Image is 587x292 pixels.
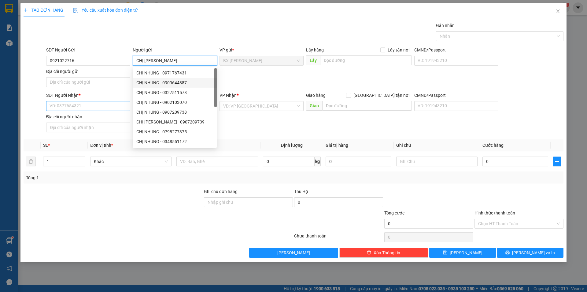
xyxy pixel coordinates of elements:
th: Ghi chú [394,139,480,151]
div: CHỊ NHUNG - 0348551172 [136,138,213,145]
span: VP Nhận [220,93,237,98]
input: Địa chỉ của người nhận [46,123,130,132]
span: BX Cao Lãnh [223,56,300,65]
div: Tổng: 1 [26,174,227,181]
span: Gửi: [5,6,15,12]
span: Yêu cầu xuất hóa đơn điện tử [73,8,138,13]
button: deleteXóa Thông tin [339,248,428,258]
span: Giao [306,101,322,111]
label: Ghi chú đơn hàng [204,189,238,194]
img: icon [73,8,78,13]
span: Đơn vị tính [90,143,113,148]
button: [PERSON_NAME] [249,248,338,258]
div: VP gửi [220,47,304,53]
label: Gán nhãn [436,23,455,28]
button: Close [549,3,567,20]
div: SĐT Người Nhận [46,92,130,99]
label: Hình thức thanh toán [474,210,515,215]
button: delete [26,157,36,166]
span: [DEMOGRAPHIC_DATA][GEOGRAPHIC_DATA] [5,35,102,57]
span: Cước hàng [482,143,504,148]
span: plus [553,159,561,164]
span: Giao hàng [306,93,326,98]
div: Địa chỉ người nhận [46,113,130,120]
span: save [443,250,447,255]
span: printer [505,250,510,255]
div: Người gửi [133,47,217,53]
input: Dọc đường [322,101,412,111]
span: [GEOGRAPHIC_DATA] tận nơi [351,92,412,99]
span: [PERSON_NAME] và In [512,249,555,256]
span: Lấy [306,55,320,65]
div: CMND/Passport [414,92,498,99]
span: Lấy hàng [306,47,324,52]
div: SĐT Người Gửi [46,47,130,53]
div: CHỊ NHUNG - 0902103070 [136,99,213,106]
button: plus [553,157,561,166]
input: 0 [326,157,391,166]
div: 0943447879 [5,20,102,28]
span: Tổng cước [384,210,404,215]
input: Dọc đường [320,55,412,65]
span: DĐ: [5,28,14,35]
span: plus [24,8,28,12]
span: SL [43,143,48,148]
div: CHỊ NHUNG - 0327511578 [133,88,217,97]
div: CHỊ NHUNG - 0327511578 [136,89,213,96]
div: CHỊ NHUNG - 0798277375 [136,128,213,135]
div: CHỊ NHUNG - 0798277375 [133,127,217,137]
div: Chưa thanh toán [293,233,384,243]
span: Giá trị hàng [326,143,348,148]
div: CHỊ [PERSON_NAME] - 0907209739 [136,119,213,125]
span: [PERSON_NAME] [277,249,310,256]
div: CMND/Passport [414,47,498,53]
div: CHỊ NHUNG - 0971767431 [136,70,213,76]
div: CHỊ NHUNG - 0902103070 [133,97,217,107]
span: Thu Hộ [294,189,308,194]
input: Địa chỉ của người gửi [46,77,130,87]
div: CHỊ NHUNG - 0907209738 [136,109,213,116]
button: printer[PERSON_NAME] và In [497,248,563,258]
input: VD: Bàn, Ghế [176,157,258,166]
div: CHỊ NHUNG - 0909644887 [136,79,213,86]
span: [PERSON_NAME] [450,249,482,256]
div: CHỊ NHUNG - 0907209738 [133,107,217,117]
span: Khác [94,157,168,166]
div: CHỊ NHUNG - 0348551172 [133,137,217,146]
span: close [556,9,560,14]
span: Định lượng [281,143,303,148]
input: Ghi Chú [396,157,478,166]
input: Ghi chú đơn hàng [204,197,293,207]
span: Lấy tận nơi [385,47,412,53]
span: Xóa Thông tin [374,249,400,256]
div: CÔ CHIẾU ĐỊNH [5,13,102,20]
div: Địa chỉ người gửi [46,68,130,75]
span: delete [367,250,371,255]
div: BX [PERSON_NAME] [5,5,102,13]
div: CHỊ NHUNG - 0909644887 [133,78,217,88]
span: TẠO ĐƠN HÀNG [24,8,63,13]
button: save[PERSON_NAME] [429,248,496,258]
div: CHỊ NHUNG - 0971767431 [133,68,217,78]
div: CHỊ NHUNG - 0907209739 [133,117,217,127]
span: kg [315,157,321,166]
